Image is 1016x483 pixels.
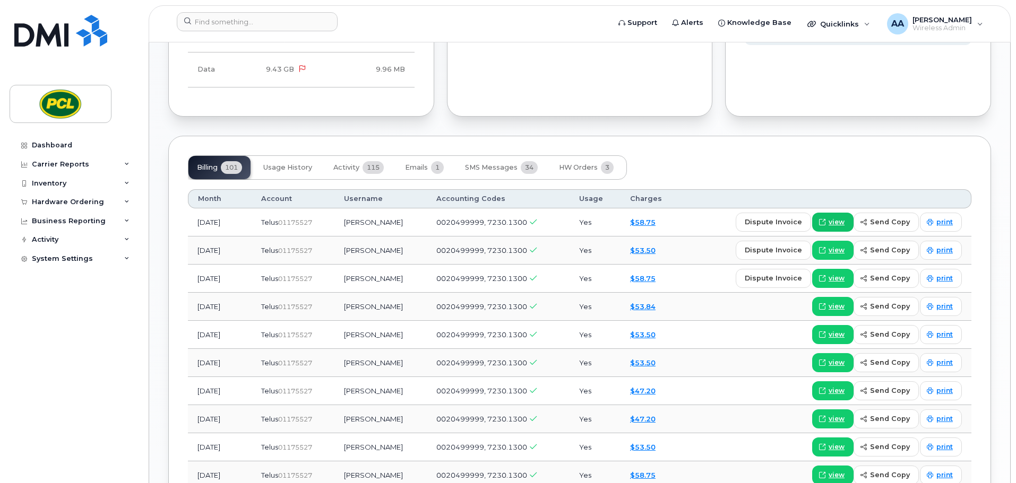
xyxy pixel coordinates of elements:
td: [DATE] [188,349,252,377]
span: [PERSON_NAME] [912,15,972,24]
td: Yes [570,321,621,349]
a: Alerts [665,12,711,33]
span: 3 [601,161,614,174]
a: print [920,213,962,232]
button: send copy [854,353,919,372]
span: send copy [870,414,910,424]
span: print [936,386,953,396]
span: view [829,470,845,480]
td: Yes [570,208,621,236]
span: send copy [870,442,910,452]
td: [PERSON_NAME] [334,405,427,433]
td: [DATE] [188,377,252,405]
th: Username [334,189,427,208]
span: 0020499999, 7230.1300 [436,415,527,423]
span: SMS Messages [465,163,518,172]
td: [PERSON_NAME] [334,293,427,321]
span: Telus [261,471,278,479]
a: Knowledge Base [711,12,799,33]
span: Telus [261,246,278,254]
td: [PERSON_NAME] [334,208,427,236]
a: $53.50 [630,358,656,367]
span: 0020499999, 7230.1300 [436,471,527,479]
span: print [936,442,953,452]
a: $53.84 [630,302,656,311]
div: Arslan Ahsan [880,13,991,34]
span: view [829,358,845,367]
a: view [812,409,854,428]
span: Quicklinks [820,20,859,28]
td: [PERSON_NAME] [334,349,427,377]
button: send copy [854,437,919,456]
button: dispute invoice [736,241,811,260]
button: send copy [854,381,919,400]
span: Activity [333,163,359,172]
td: [PERSON_NAME] [334,236,427,265]
span: Telus [261,358,278,367]
span: Usage History [263,163,312,172]
span: view [829,217,845,227]
button: send copy [854,269,919,288]
button: send copy [854,241,919,260]
input: Find something... [177,12,338,31]
span: print [936,358,953,367]
span: 0020499999, 7230.1300 [436,246,527,254]
span: print [936,302,953,311]
td: Yes [570,293,621,321]
span: send copy [870,245,910,255]
a: $47.20 [630,415,656,423]
a: $53.50 [630,330,656,339]
span: Alerts [681,17,703,28]
span: Telus [261,274,278,283]
a: view [812,241,854,260]
td: [DATE] [188,321,252,349]
span: Support [627,17,657,28]
span: 0020499999, 7230.1300 [436,218,527,226]
button: send copy [854,325,919,344]
span: 0020499999, 7230.1300 [436,358,527,367]
span: 0020499999, 7230.1300 [436,443,527,451]
span: 34 [521,161,538,174]
span: 01175527 [278,443,312,451]
span: send copy [870,217,910,227]
span: send copy [870,470,910,480]
span: send copy [870,273,910,283]
a: view [812,297,854,316]
span: Telus [261,443,278,451]
span: view [829,414,845,424]
a: print [920,269,962,288]
span: view [829,386,845,396]
span: dispute invoice [745,273,802,283]
span: Emails [405,163,428,172]
td: [DATE] [188,265,252,293]
span: 01175527 [278,415,312,423]
td: [DATE] [188,208,252,236]
span: 01175527 [278,331,312,339]
td: Data [188,52,231,87]
div: Quicklinks [800,13,877,34]
span: HW Orders [559,163,598,172]
td: [DATE] [188,293,252,321]
span: 01175527 [278,303,312,311]
span: send copy [870,385,910,396]
span: Telus [261,218,278,226]
td: Yes [570,236,621,265]
a: print [920,297,962,316]
a: print [920,437,962,456]
span: Telus [261,415,278,423]
span: 01175527 [278,471,312,479]
button: send copy [854,213,919,232]
span: Telus [261,387,278,395]
button: send copy [854,297,919,316]
span: Telus [261,302,278,311]
span: print [936,274,953,283]
a: $53.50 [630,443,656,451]
a: view [812,269,854,288]
a: print [920,241,962,260]
span: 0020499999, 7230.1300 [436,387,527,395]
td: Yes [570,349,621,377]
a: view [812,381,854,400]
th: Charges [621,189,681,208]
span: 01175527 [278,275,312,283]
span: print [936,217,953,227]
